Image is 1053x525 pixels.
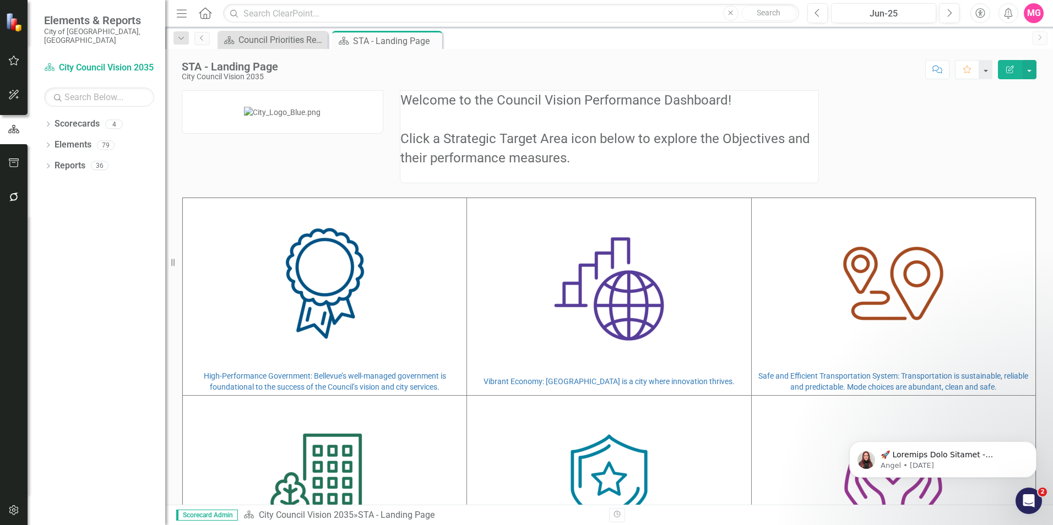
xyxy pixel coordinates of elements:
div: STA - Landing Page [182,61,278,73]
img: map search icons and s-curve line [769,201,1017,366]
input: Search Below... [44,87,154,107]
div: STA - Landing Page [353,34,439,48]
div: City Council Vision 2035 [182,73,278,81]
button: Jun-25 [831,3,936,23]
a: City Council Vision 2035 [259,510,354,520]
div: Council Priorities Reports [238,33,325,47]
p: High-Performance Government: Bellevue’s well-managed government is foundational to the success of... [186,368,464,392]
div: » [243,509,601,522]
div: 4 [105,119,123,129]
p: Safe and Efficient Transportation System: Transportation is sustainable, reliable and predictable... [755,368,1033,392]
span: Click a Strategic Target Area icon below to explore the Objectives and their performance measures. [400,131,810,165]
img: City_Logo_Blue.png [244,107,321,118]
button: MG [1024,3,1044,23]
a: Scorecards [55,118,100,130]
span: Elements & Reports [44,14,154,27]
div: STA - Landing Page [358,510,435,520]
small: City of [GEOGRAPHIC_DATA], [GEOGRAPHIC_DATA] [44,27,154,45]
p: Vibrant Economy: [GEOGRAPHIC_DATA] is a city where innovation thrives. [470,374,748,387]
a: Reports [55,160,85,172]
a: Elements [55,139,91,151]
div: Jun-25 [835,7,932,20]
span: Welcome to the Council Vision Performance Dashboard! [400,92,731,108]
img: bar chart and globe icon [485,206,733,371]
div: 36 [91,161,108,171]
a: City Council Vision 2035 [44,62,154,74]
a: map search icons and s-curve line Safe and Efficient Transportation System: Transportation is sus... [755,201,1033,392]
p: Message from Angel, sent 1w ago [48,42,190,52]
span: 2 [1038,488,1047,496]
iframe: Intercom live chat [1016,488,1042,514]
img: blue award ribbon icon [201,201,449,366]
a: blue award ribbon icon High-Performance Government: Bellevue’s well-managed government is foundat... [186,201,464,392]
span: Scorecard Admin [176,510,238,521]
button: Search [741,6,796,21]
input: Search ClearPoint... [223,4,799,23]
div: 79 [97,140,115,150]
span: Search [757,8,780,17]
iframe: Intercom notifications message [833,418,1053,495]
a: bar chart and globe icon Vibrant Economy: [GEOGRAPHIC_DATA] is a city where innovation thrives. [470,206,748,387]
a: Council Priorities Reports [220,33,325,47]
img: ClearPoint Strategy [6,12,25,31]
